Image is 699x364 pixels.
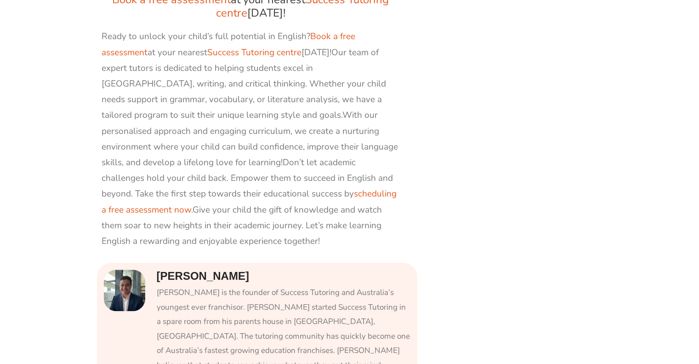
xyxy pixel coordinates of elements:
[653,320,699,364] iframe: Chat Widget
[102,30,355,58] a: Book a free assessment
[157,270,410,283] h4: [PERSON_NAME]
[102,188,397,215] a: scheduling a free assessment now
[104,270,145,311] img: Picture of Michael Black
[207,46,301,58] a: Success Tutoring centre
